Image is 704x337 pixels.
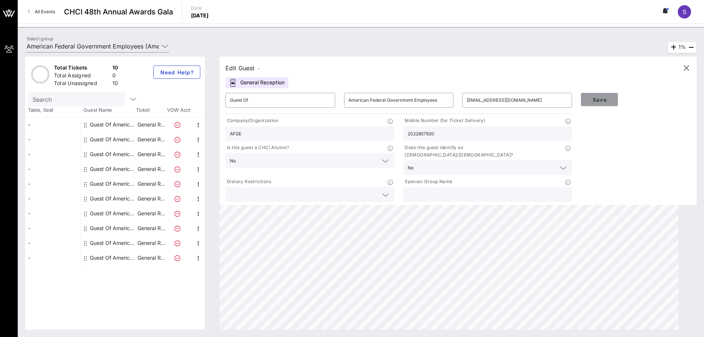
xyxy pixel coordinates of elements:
input: Email* [467,94,568,106]
div: - [25,191,81,206]
div: - [25,117,81,132]
span: Ticket [136,107,166,114]
div: S [678,5,691,18]
div: General Reception [225,77,288,88]
div: Guest Of American Federal Government Employees [90,206,136,221]
div: No [225,153,394,168]
div: Guest Of American Federal Government Employees [90,250,136,265]
p: General R… [136,250,166,265]
p: Does this guest identify as [DEMOGRAPHIC_DATA]/[DEMOGRAPHIC_DATA]? [403,144,565,159]
span: Need Help? [160,69,194,75]
p: General R… [136,236,166,250]
span: All Events [35,9,55,14]
div: Guest Of American Federal Government Employees [90,221,136,236]
div: Total Tickets [54,64,109,73]
p: Sponsor Group Name [403,178,452,186]
p: Dietary Restrictions [225,178,271,186]
label: Select group [27,36,53,41]
input: First Name* [230,94,331,106]
div: No [403,160,572,175]
p: General R… [136,162,166,176]
span: - [258,66,260,71]
div: Guest Of American Federal Government Employees [90,132,136,147]
div: Guest Of American Federal Government Employees [90,147,136,162]
span: S [683,8,686,16]
div: - [25,206,81,221]
div: - [25,176,81,191]
div: - [25,236,81,250]
div: Guest Of American Federal Government Employees [90,236,136,250]
p: General R… [136,132,166,147]
span: Save [587,97,612,103]
div: 10 [112,80,118,89]
span: VOW Acct [166,107,191,114]
p: General R… [136,221,166,236]
span: Guest Name [81,107,136,114]
p: General R… [136,117,166,132]
button: Save [581,93,618,106]
span: Table, Seat [25,107,81,114]
div: Edit Guest [225,63,260,73]
p: Is this guest a CHCI Alumni? [225,144,289,152]
div: Total Assigned [54,72,109,81]
p: General R… [136,147,166,162]
a: All Events [24,6,59,18]
div: Total Unassigned [54,80,109,89]
div: 1% [668,42,697,53]
div: No [230,158,236,164]
span: CHCI 48th Annual Awards Gala [64,6,173,17]
div: 10 [112,64,118,73]
div: - [25,221,81,236]
div: Guest Of American Federal Government Employees [90,191,136,206]
p: General R… [136,176,166,191]
input: Last Name* [348,94,449,106]
p: Company/Organization [225,117,278,125]
div: No [408,165,414,171]
div: - [25,132,81,147]
p: Date [191,4,209,12]
p: [DATE] [191,12,209,19]
div: Guest Of American Federal Government Employees [90,162,136,176]
button: Need Help? [153,65,200,79]
p: General R… [136,206,166,221]
div: Guest Of American Federal Government Employees [90,176,136,191]
div: 0 [112,72,118,81]
p: Mobile Number (for Ticket Delivery) [403,117,485,125]
div: Guest Of American Federal Government Employees [90,117,136,132]
div: - [25,162,81,176]
div: - [25,250,81,265]
div: - [25,147,81,162]
p: General R… [136,191,166,206]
